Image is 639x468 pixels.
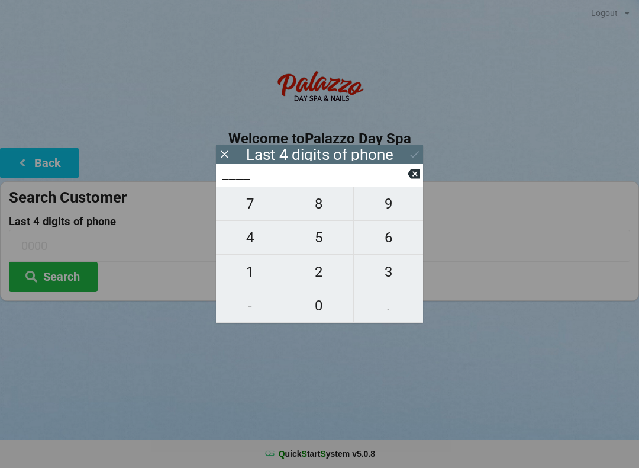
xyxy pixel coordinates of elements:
span: 6 [354,225,423,250]
span: 3 [354,259,423,284]
button: 3 [354,255,423,289]
button: 4 [216,221,285,255]
span: 2 [285,259,354,284]
span: 1 [216,259,285,284]
button: 8 [285,187,354,221]
button: 1 [216,255,285,289]
button: 6 [354,221,423,255]
button: 0 [285,289,354,323]
div: Last 4 digits of phone [246,149,393,161]
button: 9 [354,187,423,221]
span: 9 [354,191,423,216]
button: 2 [285,255,354,289]
span: 4 [216,225,285,250]
span: 0 [285,293,354,318]
button: 5 [285,221,354,255]
button: 7 [216,187,285,221]
span: 8 [285,191,354,216]
span: 5 [285,225,354,250]
span: 7 [216,191,285,216]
